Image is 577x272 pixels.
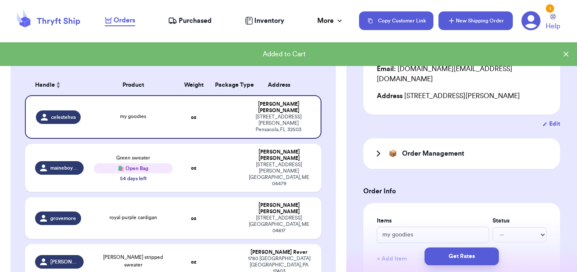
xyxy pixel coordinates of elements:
strong: oz [191,259,196,264]
span: Handle [35,81,55,90]
div: 1 [546,4,554,13]
a: Orders [105,15,135,26]
div: [DOMAIN_NAME][EMAIL_ADDRESS][DOMAIN_NAME] [377,64,547,84]
div: [STREET_ADDRESS][PERSON_NAME] Pensacola , FL 32503 [247,114,310,133]
div: 54 days left [120,175,147,182]
span: Help [546,21,560,31]
a: Inventory [245,16,284,26]
label: Status [493,217,547,225]
div: 🛍️ Open Bag [94,163,173,173]
button: Copy Customer Link [359,11,433,30]
div: [PERSON_NAME] [PERSON_NAME] [247,149,311,162]
strong: oz [191,115,196,120]
button: Get Rates [425,247,499,265]
span: [PERSON_NAME] stripped sweater [103,255,163,267]
span: maineboytngirl [50,165,79,171]
th: Package Type [210,75,242,95]
button: New Shipping Order [438,11,513,30]
th: Address [242,75,321,95]
span: Orders [114,15,135,25]
div: [STREET_ADDRESS] [GEOGRAPHIC_DATA] , ME 04617 [247,215,311,234]
span: Purchased [179,16,212,26]
button: Sort ascending [55,80,62,90]
span: grovemore [50,215,76,222]
span: Green sweater [116,155,150,160]
h3: Order Info [363,186,560,196]
span: 📦 [389,148,397,159]
button: Edit [542,120,560,128]
span: celestehva [51,114,76,121]
a: Help [546,14,560,31]
div: [STREET_ADDRESS][PERSON_NAME] [377,91,547,101]
div: [PERSON_NAME] [PERSON_NAME] [247,202,311,215]
div: [PERSON_NAME] [PERSON_NAME] [247,101,310,114]
th: Weight [178,75,210,95]
span: my goodies [120,114,146,119]
a: 1 [521,11,541,30]
span: royal purple cardigan [109,215,157,220]
div: [STREET_ADDRESS][PERSON_NAME] [GEOGRAPHIC_DATA] , ME 04479 [247,162,311,187]
strong: oz [191,216,196,221]
div: [PERSON_NAME] Rever [247,249,311,256]
span: Address [377,93,403,99]
div: More [317,16,344,26]
span: [PERSON_NAME] [50,258,79,265]
span: Inventory [254,16,284,26]
div: Added to Cart [7,49,562,59]
strong: oz [191,165,196,170]
h3: Order Management [402,148,464,159]
th: Product [89,75,178,95]
a: Purchased [168,16,212,26]
label: Items [377,217,489,225]
span: Email: [377,66,396,72]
